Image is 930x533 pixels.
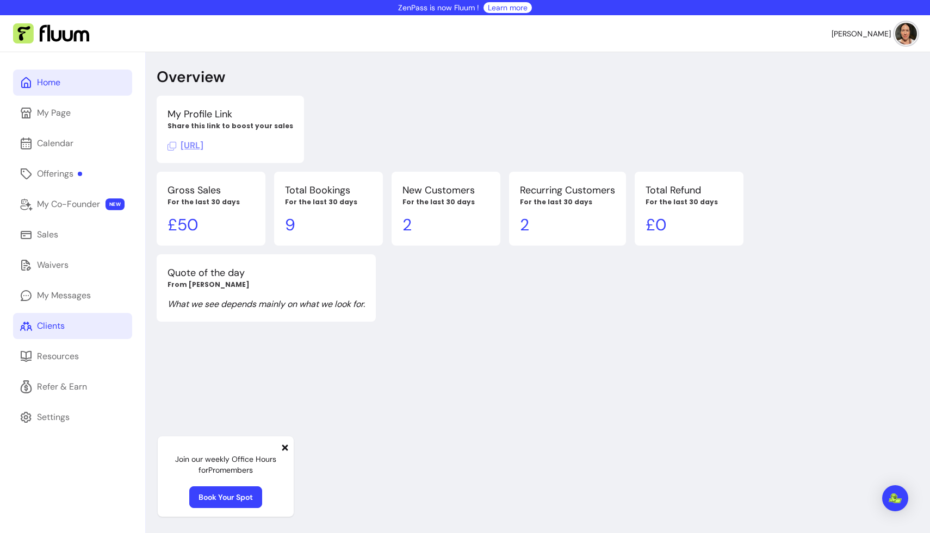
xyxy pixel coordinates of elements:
[520,198,615,206] p: For the last 30 days
[168,280,365,289] p: From [PERSON_NAME]
[37,76,60,89] div: Home
[189,486,262,508] a: Book Your Spot
[13,222,132,248] a: Sales
[646,215,733,235] p: £ 0
[488,2,528,13] a: Learn more
[13,374,132,400] a: Refer & Earn
[106,198,125,210] span: NEW
[402,215,489,235] p: 2
[13,343,132,369] a: Resources
[832,23,917,45] button: avatar[PERSON_NAME]
[13,100,132,126] a: My Page
[13,70,132,96] a: Home
[37,350,79,363] div: Resources
[37,289,91,302] div: My Messages
[13,191,132,217] a: My Co-Founder NEW
[646,198,733,206] p: For the last 30 days
[832,28,891,39] span: [PERSON_NAME]
[168,106,293,122] p: My Profile Link
[520,215,615,235] p: 2
[37,319,65,333] div: Clients
[285,215,372,235] p: 9
[37,380,87,393] div: Refer & Earn
[646,183,733,198] p: Total Refund
[157,67,225,87] p: Overview
[168,215,255,235] p: £ 50
[13,252,132,278] a: Waivers
[168,140,203,151] span: Click to copy
[13,161,132,187] a: Offerings
[37,137,73,150] div: Calendar
[37,228,58,241] div: Sales
[895,23,917,45] img: avatar
[168,198,255,206] p: For the last 30 days
[168,265,365,280] p: Quote of the day
[398,2,479,13] p: ZenPass is now Fluum !
[168,183,255,198] p: Gross Sales
[37,167,82,180] div: Offerings
[13,130,132,156] a: Calendar
[37,411,70,424] div: Settings
[13,313,132,339] a: Clients
[37,106,71,120] div: My Page
[402,183,489,198] p: New Customers
[168,298,365,311] p: What we see depends mainly on what we look for.
[520,183,615,198] p: Recurring Customers
[285,198,372,206] p: For the last 30 days
[13,404,132,430] a: Settings
[882,485,908,511] div: Open Intercom Messenger
[37,198,100,211] div: My Co-Founder
[13,23,89,44] img: Fluum Logo
[166,454,285,475] p: Join our weekly Office Hours for Pro members
[37,259,69,272] div: Waivers
[285,183,372,198] p: Total Bookings
[402,198,489,206] p: For the last 30 days
[13,283,132,309] a: My Messages
[168,122,293,130] p: Share this link to boost your sales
